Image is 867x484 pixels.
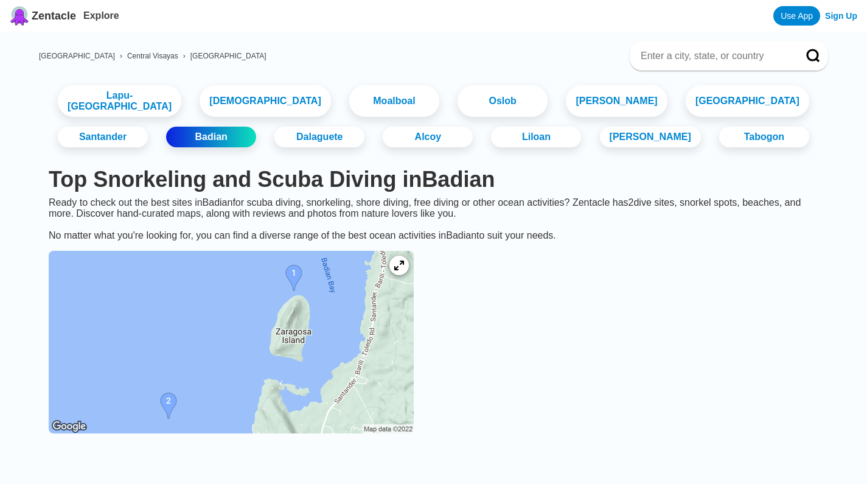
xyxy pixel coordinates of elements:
a: [GEOGRAPHIC_DATA] [190,52,266,60]
span: › [183,52,186,60]
a: Santander [58,127,148,147]
a: Central Visayas [127,52,178,60]
a: [PERSON_NAME] [566,85,667,117]
span: Zentacle [32,10,76,23]
a: Alcoy [383,127,473,147]
a: Zentacle logoZentacle [10,6,76,26]
a: [DEMOGRAPHIC_DATA] [200,85,330,117]
input: Enter a city, state, or country [639,50,789,62]
a: Liloan [491,127,581,147]
a: Badian dive site map [39,241,423,446]
div: Ready to check out the best sites in Badian for scuba diving, snorkeling, shore diving, free divi... [39,197,828,241]
a: Tabogon [719,127,809,147]
a: Use App [773,6,820,26]
a: Sign Up [825,11,857,21]
a: Explore [83,10,119,21]
a: Moalboal [349,85,439,117]
a: [GEOGRAPHIC_DATA] [686,85,809,117]
img: Zentacle logo [10,6,29,26]
a: [GEOGRAPHIC_DATA] [39,52,115,60]
a: Dalaguete [274,127,364,147]
a: [PERSON_NAME] [600,127,701,147]
a: Badian [166,127,256,147]
a: Oslob [458,85,548,117]
img: Badian dive site map [49,251,414,433]
a: Lapu-[GEOGRAPHIC_DATA] [58,85,181,117]
h1: Top Snorkeling and Scuba Diving in Badian [49,167,818,192]
span: › [120,52,122,60]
